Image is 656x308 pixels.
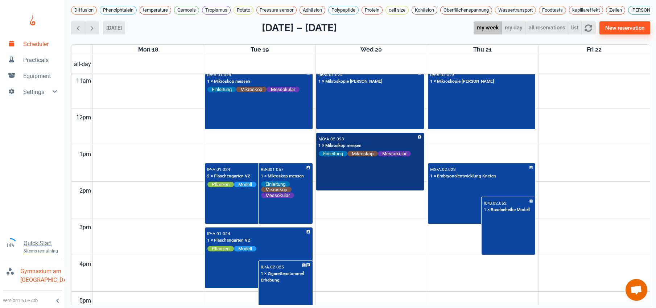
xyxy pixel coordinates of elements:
[78,218,92,237] div: 3pm
[207,78,250,85] p: 1 × Mikroskop messen
[85,21,99,35] button: Next week
[472,45,493,55] a: August 21, 2025
[261,167,267,172] p: RB •
[300,6,325,15] div: Adhäsion
[328,6,359,15] div: Polypeptide
[261,271,310,284] p: 1 × Zigarettenstummel Erhebung
[236,86,267,93] span: Mikroskop
[606,7,625,14] span: Zellen
[213,231,230,236] p: A.01.024
[430,78,494,85] p: 1 × Mikroskopie [PERSON_NAME]
[385,6,409,15] div: cell size
[318,78,382,85] p: 1 × Mikroskopie [PERSON_NAME]
[539,7,566,14] span: Foodtests
[347,151,378,157] span: Mikroskop
[484,207,530,213] p: 1 × Bandscheibe Modell
[261,192,294,198] span: Messokular
[440,6,492,15] div: Oberflächenspannung
[140,6,171,15] div: temperature
[234,6,253,15] div: Potato
[267,167,284,172] p: B01 057
[207,173,250,180] p: 2 × Flaschengarten V2
[256,6,297,15] div: Pressure sensor
[249,45,270,55] a: August 19, 2025
[430,72,437,77] p: RB •
[568,21,582,35] button: list
[525,21,568,35] button: all reservations
[362,6,383,15] div: Protein
[495,7,536,14] span: Wassertransport
[569,6,603,15] div: kapillareffekt
[412,7,437,14] span: Kohäsion
[495,6,536,15] div: Wassertransport
[234,246,256,252] span: Modell
[474,21,502,35] button: my week
[386,7,408,14] span: cell size
[207,246,234,252] span: Pflanzen
[257,7,296,14] span: Pressure sensor
[214,72,231,77] p: A.01.024
[234,7,253,14] span: Potato
[73,60,92,69] span: all-day
[78,182,92,200] div: 2pm
[318,143,362,149] p: 1 × Mikroskop messen
[71,6,97,15] div: Diffusion
[140,7,171,14] span: temperature
[207,167,213,172] p: IP •
[359,45,383,55] a: August 20, 2025
[325,72,343,77] p: A.01.024
[329,7,358,14] span: Polypeptide
[300,7,325,14] span: Adhäsion
[78,145,92,163] div: 1pm
[267,86,300,93] span: Messokular
[362,7,382,14] span: Protein
[78,255,92,273] div: 4pm
[261,173,304,180] p: 1 × Mikroskop messen
[174,6,199,15] div: Osmosis
[103,21,125,34] button: [DATE]
[606,6,625,15] div: Zellen
[412,6,437,15] div: Kohäsion
[75,72,92,90] div: 11am
[626,279,647,301] a: Chat öffnen
[585,45,603,55] a: August 22, 2025
[438,167,456,172] p: A.02.023
[207,231,213,236] p: IP •
[202,7,230,14] span: Tropismus
[262,20,337,36] h2: [DATE] – [DATE]
[207,181,234,188] span: Pflanzen
[207,86,236,93] span: Einleitung
[441,7,492,14] span: Oberflächenspannung
[378,151,411,157] span: Messokular
[599,21,650,34] button: New reservation
[437,72,454,77] p: A.02.023
[484,201,489,206] p: IU •
[71,21,85,35] button: Previous week
[318,72,325,77] p: RB •
[71,7,96,14] span: Diffusion
[319,151,347,157] span: Einleitung
[581,21,595,35] button: refresh
[174,7,199,14] span: Osmosis
[318,136,326,141] p: MG •
[502,21,526,35] button: my day
[569,7,603,14] span: kapillareffekt
[137,45,160,55] a: August 18, 2025
[100,6,137,15] div: Phenolphtalein
[430,167,438,172] p: MG •
[100,7,136,14] span: Phenolphtalein
[430,173,496,180] p: 1 × Embryonalentwicklung Kneten
[489,201,507,206] p: B.02.052
[234,181,256,188] span: Modell
[202,6,231,15] div: Tropismus
[261,264,266,270] p: IU •
[266,264,284,270] p: A.02 025
[261,186,292,193] span: Mikroskop
[261,181,290,187] span: Einleitung
[207,72,214,77] p: RB •
[326,136,344,141] p: A.02.023
[539,6,566,15] div: Foodtests
[207,237,250,244] p: 1 × Flaschengarten V2
[75,108,92,127] div: 12pm
[213,167,230,172] p: A.01.024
